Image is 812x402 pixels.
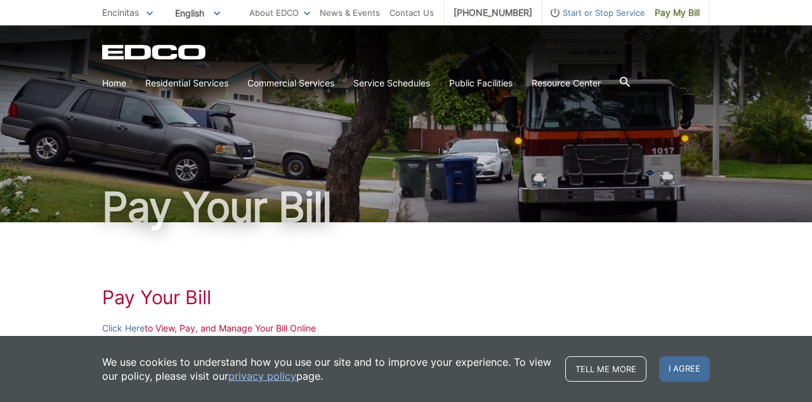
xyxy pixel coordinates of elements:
[102,321,145,335] a: Click Here
[320,6,380,20] a: News & Events
[102,355,553,383] p: We use cookies to understand how you use our site and to improve your experience. To view our pol...
[655,6,700,20] span: Pay My Bill
[102,321,710,335] p: to View, Pay, and Manage Your Bill Online
[249,6,310,20] a: About EDCO
[353,76,430,90] a: Service Schedules
[102,187,710,227] h1: Pay Your Bill
[390,6,434,20] a: Contact Us
[247,76,334,90] a: Commercial Services
[102,76,126,90] a: Home
[565,356,646,382] a: Tell me more
[166,3,230,23] span: English
[449,76,513,90] a: Public Facilities
[228,369,296,383] a: privacy policy
[102,7,139,18] span: Encinitas
[102,44,207,60] a: EDCD logo. Return to the homepage.
[659,356,710,382] span: I agree
[532,76,601,90] a: Resource Center
[145,76,228,90] a: Residential Services
[102,286,710,309] h1: Pay Your Bill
